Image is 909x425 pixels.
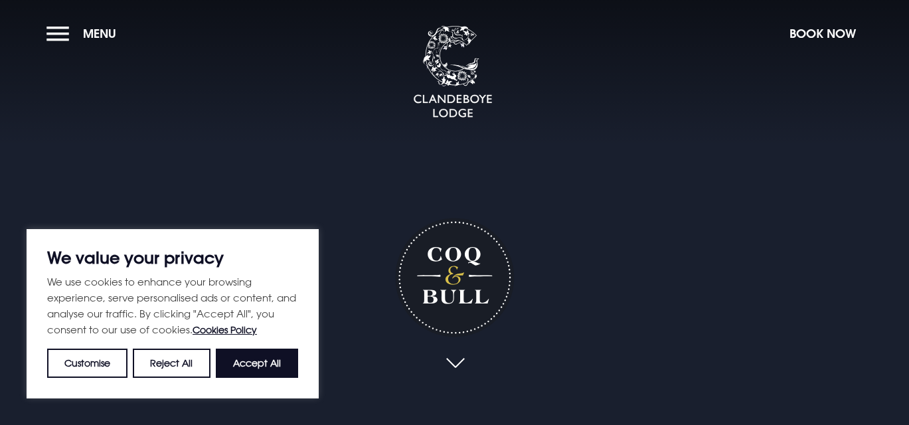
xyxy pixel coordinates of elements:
div: We value your privacy [27,229,319,398]
button: Menu [46,19,123,48]
button: Accept All [216,349,298,378]
button: Customise [47,349,127,378]
img: Clandeboye Lodge [413,26,493,119]
h1: Coq & Bull [395,218,514,337]
a: Cookies Policy [193,324,257,335]
button: Reject All [133,349,210,378]
p: We use cookies to enhance your browsing experience, serve personalised ads or content, and analys... [47,274,298,338]
p: We value your privacy [47,250,298,266]
span: Menu [83,26,116,41]
button: Book Now [783,19,863,48]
